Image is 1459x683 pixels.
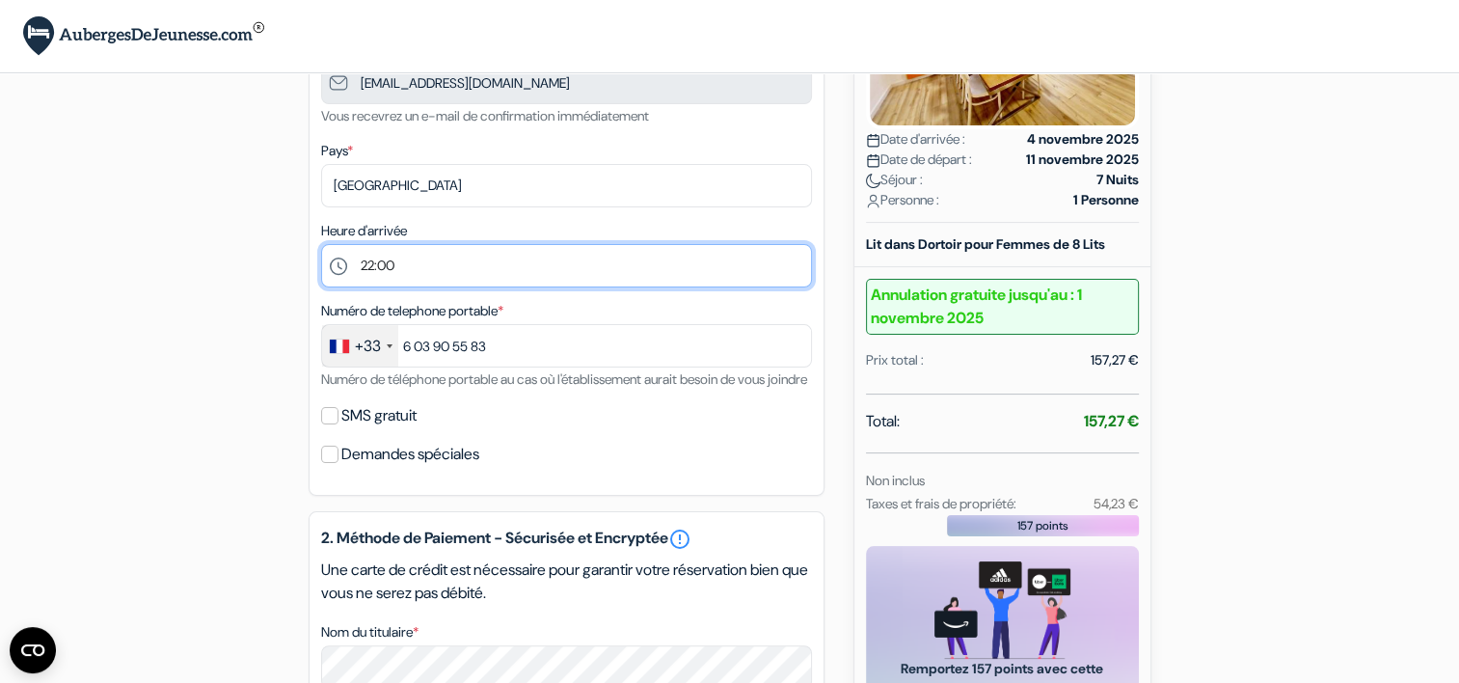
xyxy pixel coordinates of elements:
[355,335,381,358] div: +33
[1096,170,1139,190] strong: 7 Nuits
[866,153,880,168] img: calendar.svg
[321,107,649,124] small: Vous recevrez un e-mail de confirmation immédiatement
[866,129,965,150] span: Date d'arrivée :
[321,370,807,388] small: Numéro de téléphone portable au cas où l'établissement aurait besoin de vous joindre
[866,279,1139,335] b: Annulation gratuite jusqu'au : 1 novembre 2025
[1093,495,1138,512] small: 54,23 €
[866,190,939,210] span: Personne :
[1026,150,1139,170] strong: 11 novembre 2025
[866,133,880,148] img: calendar.svg
[866,472,925,489] small: Non inclus
[934,561,1070,659] img: gift_card_hero_new.png
[866,495,1016,512] small: Taxes et frais de propriété:
[10,627,56,673] button: CMP-Widget öffnen
[321,141,353,161] label: Pays
[866,235,1105,253] b: Lit dans Dortoir pour Femmes de 8 Lits
[1027,129,1139,150] strong: 4 novembre 2025
[1017,517,1068,534] span: 157 points
[321,301,503,321] label: Numéro de telephone portable
[866,150,972,170] span: Date de départ :
[866,350,924,370] div: Prix total :
[321,622,419,642] label: Nom du titulaire
[23,16,264,56] img: AubergesDeJeunesse.com
[866,410,900,433] span: Total:
[866,174,880,188] img: moon.svg
[321,324,812,368] input: 6 12 34 56 78
[1073,190,1139,210] strong: 1 Personne
[341,441,479,468] label: Demandes spéciales
[321,61,812,104] input: Entrer adresse e-mail
[668,528,691,551] a: error_outline
[321,528,812,551] h5: 2. Méthode de Paiement - Sécurisée et Encryptée
[321,221,407,241] label: Heure d'arrivée
[341,402,417,429] label: SMS gratuit
[321,559,812,605] p: Une carte de crédit est nécessaire pour garantir votre réservation bien que vous ne serez pas déb...
[1084,411,1139,431] strong: 157,27 €
[322,325,398,367] div: France: +33
[866,194,880,208] img: user_icon.svg
[1091,350,1139,370] div: 157,27 €
[866,170,923,190] span: Séjour :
